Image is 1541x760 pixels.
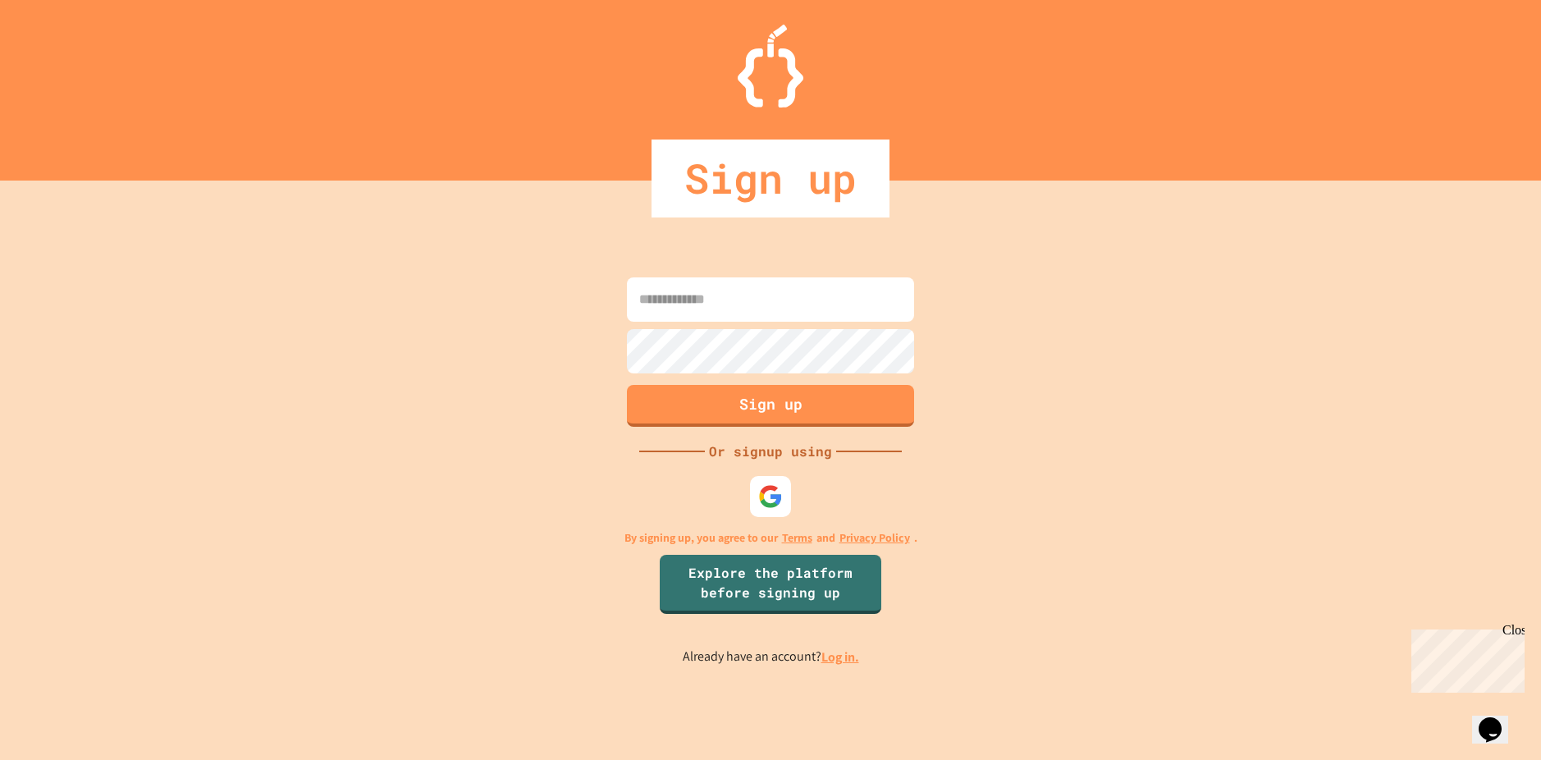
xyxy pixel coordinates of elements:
div: Or signup using [705,442,836,461]
img: google-icon.svg [758,484,783,509]
a: Privacy Policy [839,529,910,547]
a: Log in. [821,648,859,666]
iframe: chat widget [1405,623,1525,693]
a: Explore the platform before signing up [660,555,881,614]
div: Chat with us now!Close [7,7,113,104]
img: Logo.svg [738,25,803,108]
iframe: chat widget [1472,694,1525,744]
a: Terms [782,529,812,547]
p: Already have an account? [683,647,859,667]
div: Sign up [652,140,889,217]
p: By signing up, you agree to our and . [624,529,917,547]
button: Sign up [627,385,914,427]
